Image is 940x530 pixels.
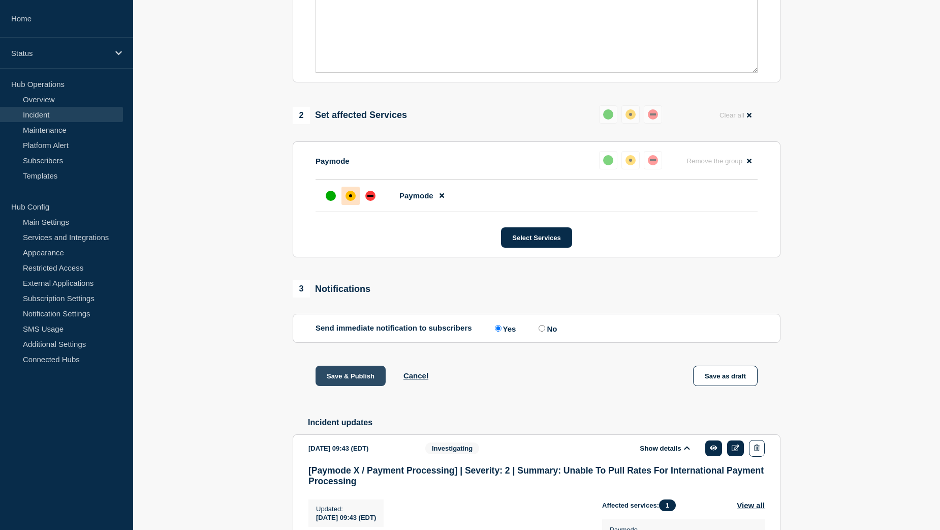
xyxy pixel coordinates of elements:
[693,366,758,386] button: Save as draft
[637,444,693,453] button: Show details
[659,499,676,511] span: 1
[621,151,640,169] button: affected
[308,440,410,457] div: [DATE] 09:43 (EDT)
[680,151,758,171] button: Remove the group
[648,109,658,120] div: down
[648,155,658,165] div: down
[539,325,545,332] input: No
[536,323,557,333] label: No
[293,280,310,298] span: 3
[621,105,640,124] button: affected
[308,465,765,487] h3: [Paymode X / Payment Processing] | Severity: 2 | Summary: Unable To Pull Rates For International ...
[644,105,662,124] button: down
[316,157,350,165] p: Paymode
[293,107,310,124] span: 2
[399,191,433,200] span: Paymode
[492,323,516,333] label: Yes
[599,151,617,169] button: up
[603,109,613,120] div: up
[625,109,636,120] div: affected
[316,505,376,513] p: Updated :
[644,151,662,169] button: down
[713,105,758,125] button: Clear all
[501,227,572,248] button: Select Services
[316,323,758,333] div: Send immediate notification to subscribers
[326,191,336,201] div: up
[737,499,765,511] button: View all
[308,418,780,427] h2: Incident updates
[293,280,370,298] div: Notifications
[11,49,109,57] p: Status
[425,443,479,454] span: Investigating
[316,366,386,386] button: Save & Publish
[602,499,681,511] span: Affected services:
[293,107,407,124] div: Set affected Services
[346,191,356,201] div: affected
[403,371,428,380] button: Cancel
[686,157,742,165] span: Remove the group
[495,325,502,332] input: Yes
[625,155,636,165] div: affected
[316,323,472,333] p: Send immediate notification to subscribers
[603,155,613,165] div: up
[599,105,617,124] button: up
[365,191,375,201] div: down
[316,514,376,521] span: [DATE] 09:43 (EDT)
